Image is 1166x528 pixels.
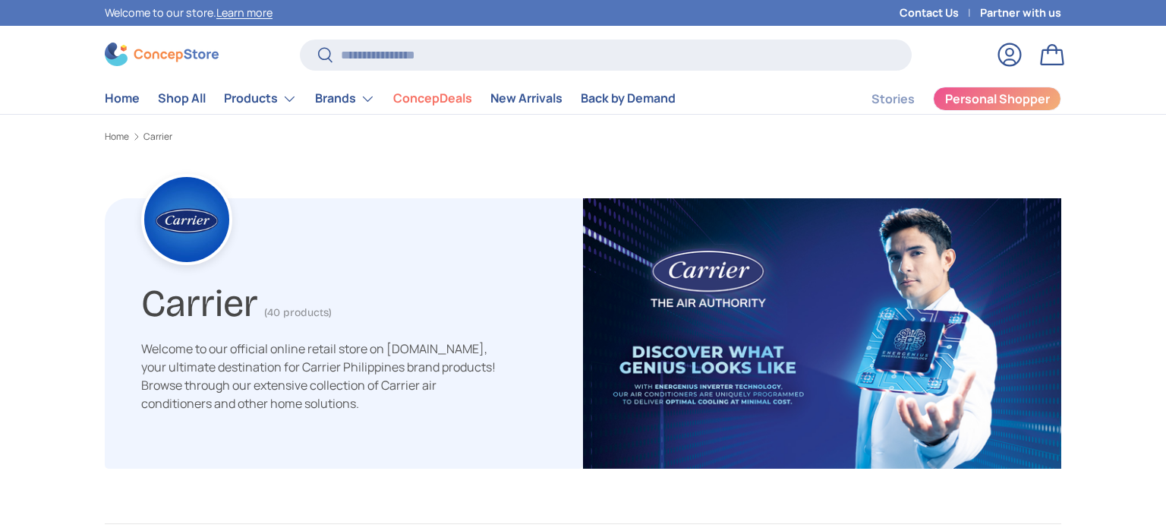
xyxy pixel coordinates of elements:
[871,84,915,114] a: Stories
[143,132,172,141] a: Carrier
[215,84,306,114] summary: Products
[141,340,498,413] p: Welcome to our official online retail store on [DOMAIN_NAME], your ultimate destination for Carri...
[315,84,375,114] a: Brands
[393,84,472,113] a: ConcepDeals
[581,84,676,113] a: Back by Demand
[945,93,1050,105] span: Personal Shopper
[900,5,980,21] a: Contact Us
[105,84,676,114] nav: Primary
[224,84,297,114] a: Products
[105,43,219,66] img: ConcepStore
[105,132,129,141] a: Home
[105,5,273,21] p: Welcome to our store.
[490,84,563,113] a: New Arrivals
[933,87,1061,111] a: Personal Shopper
[141,275,258,326] h1: Carrier
[105,84,140,113] a: Home
[216,5,273,20] a: Learn more
[583,198,1061,469] img: carrier-banner-image-concepstore
[980,5,1061,21] a: Partner with us
[158,84,206,113] a: Shop All
[306,84,384,114] summary: Brands
[264,306,332,319] span: (40 products)
[105,130,1061,144] nav: Breadcrumbs
[835,84,1061,114] nav: Secondary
